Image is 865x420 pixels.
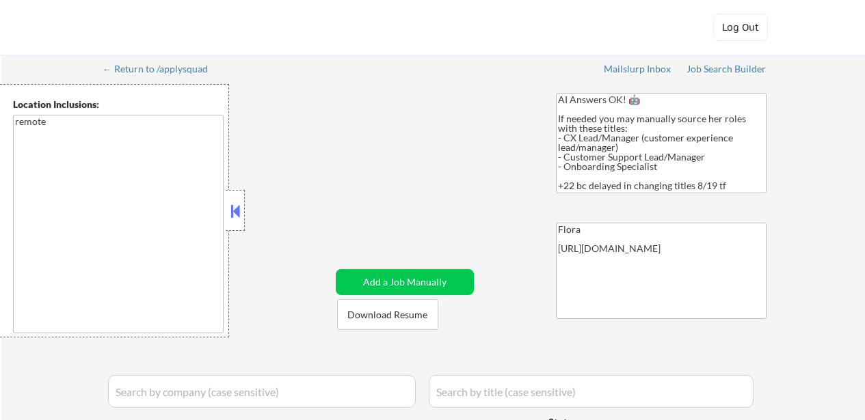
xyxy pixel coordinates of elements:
[108,375,416,408] input: Search by company (case sensitive)
[713,14,768,41] button: Log Out
[687,64,767,77] a: Job Search Builder
[429,375,754,408] input: Search by title (case sensitive)
[103,64,221,77] a: ← Return to /applysquad
[604,64,672,77] a: Mailslurp Inbox
[103,64,221,74] div: ← Return to /applysquad
[13,98,224,111] div: Location Inclusions:
[687,64,767,74] div: Job Search Builder
[337,299,438,330] button: Download Resume
[336,269,474,295] button: Add a Job Manually
[604,64,672,74] div: Mailslurp Inbox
